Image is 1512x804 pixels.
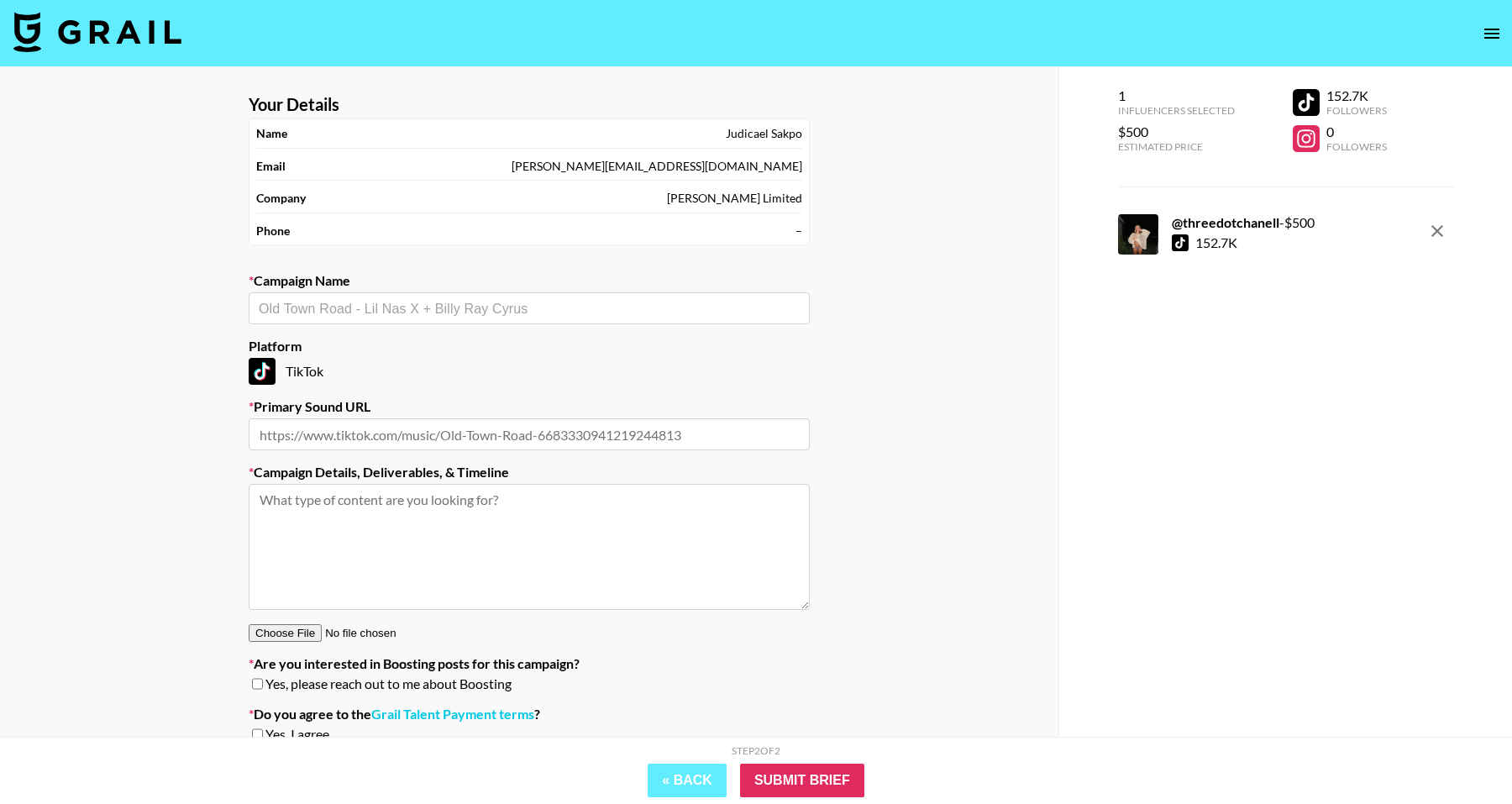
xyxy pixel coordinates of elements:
[1118,87,1235,104] div: 1
[259,299,800,318] input: Old Town Road - Lil Nas X + Billy Ray Cyrus
[1326,104,1387,117] div: Followers
[1326,123,1387,140] div: 0
[740,764,864,797] input: Submit Brief
[249,398,810,415] label: Primary Sound URL
[256,159,286,174] strong: Email
[13,12,181,52] img: Grail Talent
[1326,140,1387,153] div: Followers
[512,159,802,174] div: [PERSON_NAME][EMAIL_ADDRESS][DOMAIN_NAME]
[667,191,802,206] div: [PERSON_NAME] Limited
[256,223,290,239] strong: Phone
[265,726,329,743] span: Yes, I agree
[648,764,727,797] button: « Back
[249,655,810,672] label: Are you interested in Boosting posts for this campaign?
[249,418,810,450] input: https://www.tiktok.com/music/Old-Town-Road-6683330941219244813
[371,706,534,723] a: Grail Talent Payment terms
[256,126,287,141] strong: Name
[249,94,339,115] strong: Your Details
[249,272,810,289] label: Campaign Name
[1172,214,1279,230] strong: @ threedotchanell
[1428,720,1492,784] iframe: Drift Widget Chat Controller
[1118,123,1235,140] div: $500
[1118,104,1235,117] div: Influencers Selected
[256,191,306,206] strong: Company
[249,338,810,355] label: Platform
[1118,140,1235,153] div: Estimated Price
[732,744,780,757] div: Step 2 of 2
[795,223,802,239] div: –
[1420,214,1454,248] button: remove
[1475,17,1509,50] button: open drawer
[1326,87,1387,104] div: 152.7K
[1172,214,1315,231] div: - $ 500
[726,126,802,141] div: Judicael Sakpo
[249,706,810,723] label: Do you agree to the ?
[1195,234,1237,251] div: 152.7K
[249,464,810,481] label: Campaign Details, Deliverables, & Timeline
[249,358,810,385] div: TikTok
[249,358,276,385] img: TikTok
[265,675,512,692] span: Yes, please reach out to me about Boosting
